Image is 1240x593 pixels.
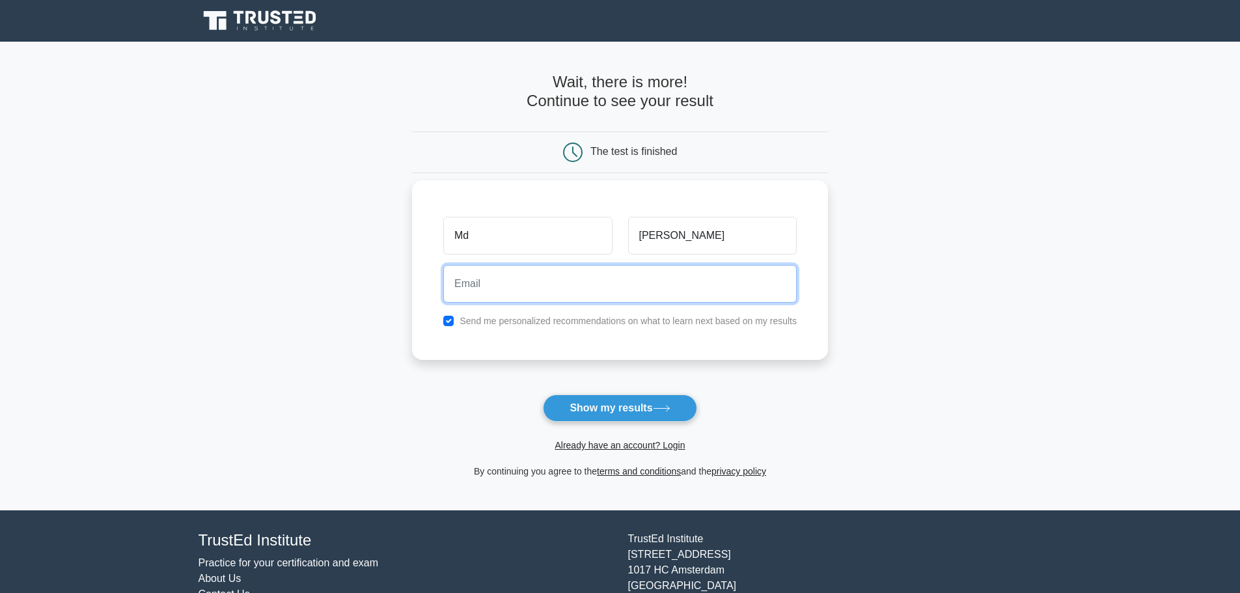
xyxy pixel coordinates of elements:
[597,466,681,476] a: terms and conditions
[199,531,613,550] h4: TrustEd Institute
[199,557,379,568] a: Practice for your certification and exam
[443,265,797,303] input: Email
[404,463,836,479] div: By continuing you agree to the and the
[412,73,828,111] h4: Wait, there is more! Continue to see your result
[199,573,241,584] a: About Us
[590,146,677,157] div: The test is finished
[443,217,612,255] input: First name
[555,440,685,450] a: Already have an account? Login
[460,316,797,326] label: Send me personalized recommendations on what to learn next based on my results
[628,217,797,255] input: Last name
[711,466,766,476] a: privacy policy
[543,394,696,422] button: Show my results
